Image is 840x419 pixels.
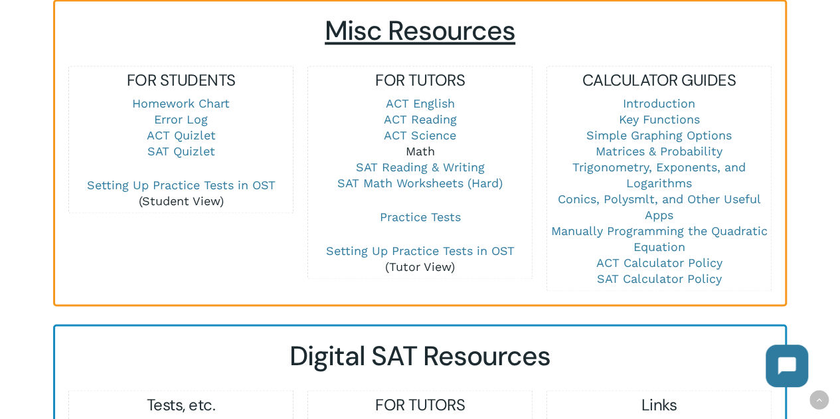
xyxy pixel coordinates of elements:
[68,339,772,372] h2: Digital SAT Resources
[356,160,485,174] a: SAT Reading & Writing
[586,128,732,142] a: Simple Graphing Options
[308,243,531,275] p: (Tutor View)
[547,394,770,415] h5: Links
[618,112,699,126] a: Key Functions
[386,96,455,110] a: ACT English
[87,178,276,192] a: Setting Up Practice Tests in OST
[337,176,503,190] a: SAT Math Worksheets (Hard)
[752,331,821,400] iframe: Chatbot
[550,224,767,254] a: Manually Programming the Quadratic Equation
[132,96,230,110] a: Homework Chart
[547,70,770,91] h5: CALCULATOR GUIDES
[384,112,457,126] a: ACT Reading
[384,128,456,142] a: ACT Science
[596,144,722,158] a: Matrices & Probability
[154,112,208,126] a: Error Log
[308,70,531,91] h5: FOR TUTORS
[69,70,292,91] h5: FOR STUDENTS
[557,192,760,222] a: Conics, Polysmlt, and Other Useful Apps
[572,160,746,190] a: Trigonometry, Exponents, and Logarithms
[596,256,722,270] a: ACT Calculator Policy
[596,272,721,286] a: SAT Calculator Policy
[406,144,435,158] a: Math
[69,177,292,209] p: (Student View)
[147,128,216,142] a: ACT Quizlet
[326,244,515,258] a: Setting Up Practice Tests in OST
[308,394,531,415] h5: FOR TUTORS
[325,13,515,48] span: Misc Resources
[623,96,695,110] a: Introduction
[380,210,461,224] a: Practice Tests
[69,394,292,415] h5: Tests, etc.
[147,144,215,158] a: SAT Quizlet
